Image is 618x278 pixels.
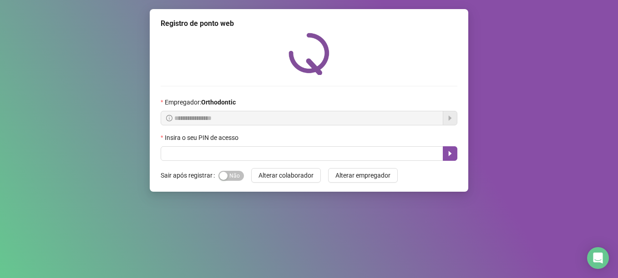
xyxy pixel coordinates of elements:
[161,168,218,183] label: Sair após registrar
[166,115,172,121] span: info-circle
[161,18,457,29] div: Registro de ponto web
[587,247,609,269] div: Open Intercom Messenger
[335,170,390,180] span: Alterar empregador
[201,99,236,106] strong: Orthodontic
[446,150,454,157] span: caret-right
[289,33,329,75] img: QRPoint
[161,133,244,143] label: Insira o seu PIN de acesso
[258,170,314,180] span: Alterar colaborador
[165,97,236,107] span: Empregador :
[328,168,398,183] button: Alterar empregador
[251,168,321,183] button: Alterar colaborador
